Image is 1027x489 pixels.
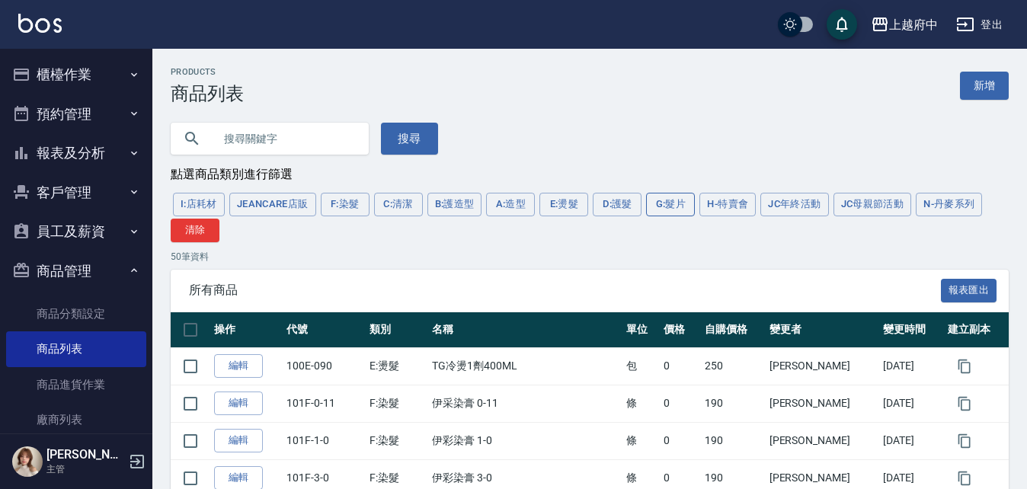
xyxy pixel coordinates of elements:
[229,193,316,216] button: JeanCare店販
[283,347,366,385] td: 100E-090
[660,347,701,385] td: 0
[6,402,146,437] a: 廠商列表
[12,446,43,477] img: Person
[171,167,1009,183] div: 點選商品類別進行篩選
[171,67,244,77] h2: Products
[660,312,701,348] th: 價格
[366,347,428,385] td: E:燙髮
[701,312,766,348] th: 自購價格
[701,422,766,459] td: 190
[283,385,366,422] td: 101F-0-11
[366,422,428,459] td: F:染髮
[46,462,124,476] p: 主管
[427,193,482,216] button: B:護造型
[366,385,428,422] td: F:染髮
[171,83,244,104] h3: 商品列表
[6,251,146,291] button: 商品管理
[6,367,146,402] a: 商品進貨作業
[622,347,660,385] td: 包
[941,279,997,302] button: 報表匯出
[701,385,766,422] td: 190
[6,296,146,331] a: 商品分類設定
[486,193,535,216] button: A:造型
[283,312,366,348] th: 代號
[660,385,701,422] td: 0
[321,193,370,216] button: F:染髮
[699,193,756,216] button: H-特賣會
[6,55,146,94] button: 櫃檯作業
[760,193,828,216] button: JC年終活動
[660,422,701,459] td: 0
[428,347,622,385] td: TG冷燙1劑400ML
[879,312,944,348] th: 變更時間
[214,392,263,415] a: 編輯
[173,193,225,216] button: I:店耗材
[916,193,982,216] button: N-丹麥系列
[646,193,695,216] button: G:髮片
[539,193,588,216] button: E:燙髮
[214,429,263,452] a: 編輯
[18,14,62,33] img: Logo
[6,331,146,366] a: 商品列表
[428,312,622,348] th: 名稱
[833,193,912,216] button: JC母親節活動
[381,123,438,155] button: 搜尋
[6,94,146,134] button: 預約管理
[622,422,660,459] td: 條
[6,133,146,173] button: 報表及分析
[941,282,997,296] a: 報表匯出
[6,173,146,213] button: 客戶管理
[879,422,944,459] td: [DATE]
[766,312,880,348] th: 變更者
[766,385,880,422] td: [PERSON_NAME]
[283,422,366,459] td: 101F-1-0
[593,193,641,216] button: D:護髮
[428,422,622,459] td: 伊彩染膏 1-0
[622,312,660,348] th: 單位
[701,347,766,385] td: 250
[6,212,146,251] button: 員工及薪資
[46,447,124,462] h5: [PERSON_NAME]
[428,385,622,422] td: 伊采染膏 0-11
[214,354,263,378] a: 編輯
[889,15,938,34] div: 上越府中
[960,72,1009,100] a: 新增
[766,347,880,385] td: [PERSON_NAME]
[171,219,219,242] button: 清除
[950,11,1009,39] button: 登出
[944,312,1009,348] th: 建立副本
[210,312,283,348] th: 操作
[865,9,944,40] button: 上越府中
[879,347,944,385] td: [DATE]
[366,312,428,348] th: 類別
[766,422,880,459] td: [PERSON_NAME]
[189,283,941,298] span: 所有商品
[622,385,660,422] td: 條
[171,250,1009,264] p: 50 筆資料
[879,385,944,422] td: [DATE]
[827,9,857,40] button: save
[213,118,357,159] input: 搜尋關鍵字
[374,193,423,216] button: C:清潔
